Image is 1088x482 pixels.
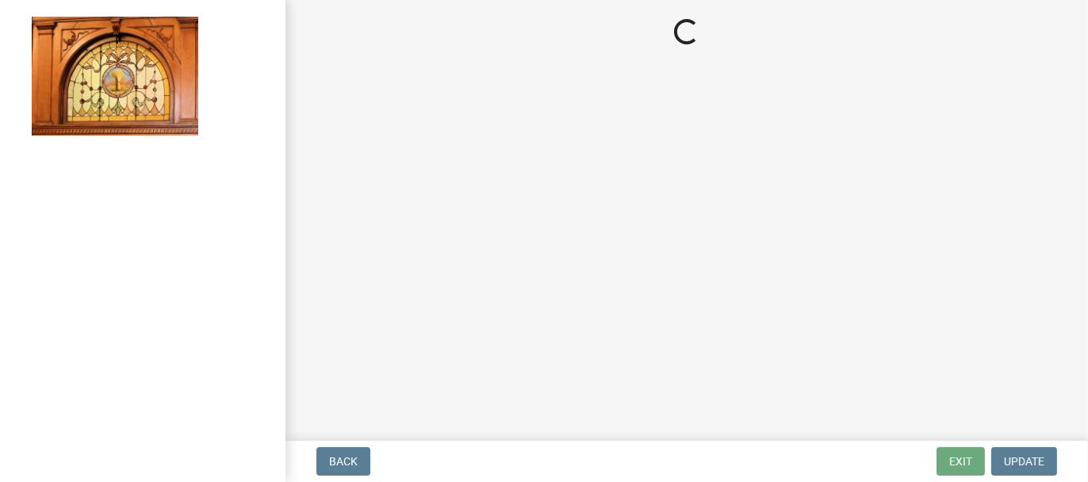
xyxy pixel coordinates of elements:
button: Exit [937,447,985,476]
span: Back [329,455,358,468]
img: Jasper County, Indiana [32,17,198,136]
button: Update [991,447,1057,476]
span: Update [1004,455,1044,468]
button: Back [316,447,370,476]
